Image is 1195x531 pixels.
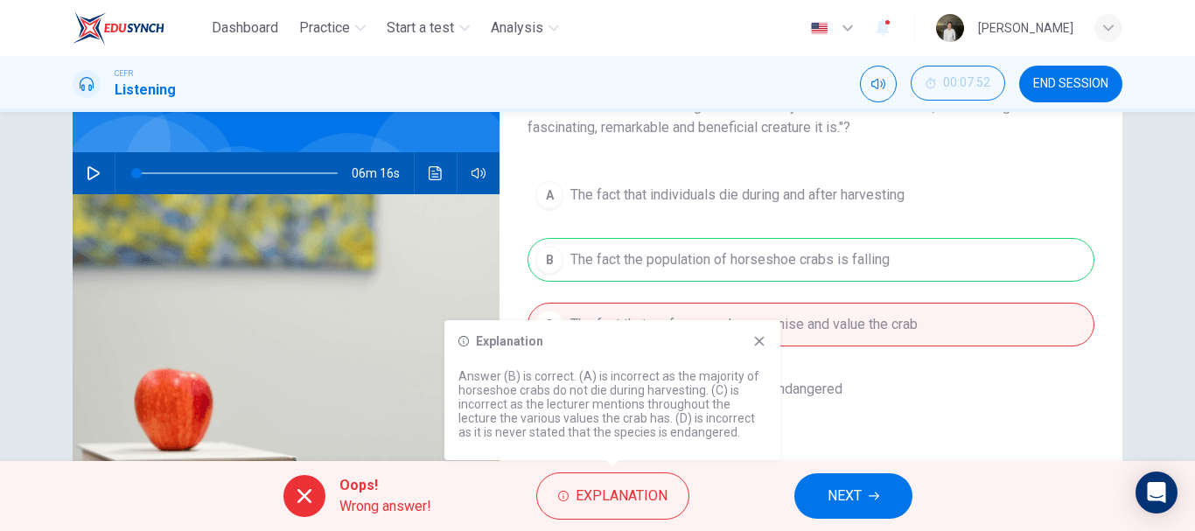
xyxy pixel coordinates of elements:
[808,22,830,35] img: en
[73,10,164,45] img: EduSynch logo
[339,496,431,517] span: Wrong answer!
[352,152,414,194] span: 06m 16s
[458,369,766,439] p: Answer (B) is correct. (A) is incorrect as the majority of horseshoe crabs do not die during harv...
[212,17,278,38] span: Dashboard
[1136,472,1178,514] div: Open Intercom Messenger
[576,484,667,508] span: Explanation
[943,76,990,90] span: 00:07:52
[476,334,543,348] h6: Explanation
[911,66,1005,102] div: Hide
[1033,77,1108,91] span: END SESSION
[860,66,897,102] div: Mute
[978,17,1073,38] div: [PERSON_NAME]
[936,14,964,42] img: Profile picture
[422,152,450,194] button: Click to see the audio transcription
[115,80,176,101] h1: Listening
[387,17,454,38] span: Start a test
[491,17,543,38] span: Analysis
[528,96,1094,138] span: What is the lecturer referring to when he says: "That's a real shame, considering what a fascinat...
[299,17,350,38] span: Practice
[115,67,133,80] span: CEFR
[339,475,431,496] span: Oops!
[828,484,862,508] span: NEXT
